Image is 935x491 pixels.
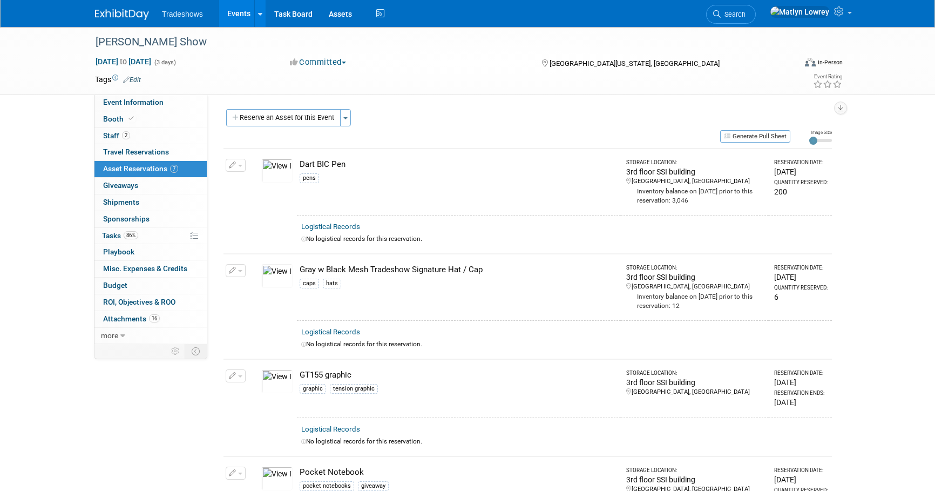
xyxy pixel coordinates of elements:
div: Reservation Date: [774,264,828,272]
div: pens [300,173,319,183]
a: Tasks86% [94,228,207,244]
div: 3rd floor SSI building [626,377,764,388]
div: No logistical records for this reservation. [301,234,828,244]
div: pocket notebooks [300,481,354,491]
a: Search [706,5,756,24]
td: Toggle Event Tabs [185,344,207,358]
span: Misc. Expenses & Credits [103,264,187,273]
div: Pocket Notebook [300,467,616,478]
button: Committed [286,57,350,68]
button: Reserve an Asset for this Event [226,109,341,126]
div: caps [300,279,319,288]
span: ROI, Objectives & ROO [103,298,175,306]
span: (3 days) [153,59,176,66]
div: Reservation Date: [774,159,828,166]
a: ROI, Objectives & ROO [94,294,207,311]
div: [DATE] [774,377,828,388]
a: Attachments16 [94,311,207,327]
div: graphic [300,384,326,394]
div: In-Person [817,58,843,66]
i: Booth reservation complete [128,116,134,122]
div: [GEOGRAPHIC_DATA], [GEOGRAPHIC_DATA] [626,283,764,291]
div: [PERSON_NAME] Show [92,32,779,52]
div: Quantity Reserved: [774,284,828,292]
td: Personalize Event Tab Strip [166,344,185,358]
a: Event Information [94,95,207,111]
span: Search [721,10,746,18]
span: more [101,331,118,340]
div: [DATE] [774,474,828,485]
span: Asset Reservations [103,164,178,173]
div: No logistical records for this reservation. [301,340,828,349]
a: Logistical Records [301,425,360,433]
div: Storage Location: [626,369,764,377]
span: 7 [170,165,178,173]
a: more [94,328,207,344]
a: Shipments [94,194,207,211]
img: Format-Inperson.png [805,58,816,66]
span: Event Information [103,98,164,106]
a: Logistical Records [301,328,360,336]
div: hats [323,279,341,288]
a: Logistical Records [301,223,360,231]
a: Giveaways [94,178,207,194]
div: 3rd floor SSI building [626,474,764,485]
div: Inventory balance on [DATE] prior to this reservation: 12 [626,291,764,311]
span: Giveaways [103,181,138,190]
div: 3rd floor SSI building [626,166,764,177]
div: Event Format [731,56,843,72]
span: Travel Reservations [103,147,169,156]
span: [DATE] [DATE] [95,57,152,66]
div: 200 [774,186,828,197]
span: 86% [124,231,138,239]
a: Edit [123,76,141,84]
span: [GEOGRAPHIC_DATA][US_STATE], [GEOGRAPHIC_DATA] [550,59,720,68]
span: Attachments [103,314,160,323]
img: View Images [261,264,293,288]
a: Staff2 [94,128,207,144]
div: 3rd floor SSI building [626,272,764,283]
div: [DATE] [774,397,828,408]
span: Shipments [103,198,139,206]
div: GT155 graphic [300,369,616,381]
a: Asset Reservations7 [94,161,207,177]
img: View Images [261,159,293,183]
div: Quantity Reserved: [774,179,828,186]
span: Booth [103,115,136,123]
div: Reservation Ends: [774,389,828,397]
div: Storage Location: [626,159,764,166]
td: Tags [95,74,141,85]
div: [GEOGRAPHIC_DATA], [GEOGRAPHIC_DATA] [626,177,764,186]
div: Image Size [809,129,832,136]
div: [DATE] [774,166,828,177]
a: Budget [94,278,207,294]
div: Dart BIC Pen [300,159,616,170]
span: 2 [122,131,130,139]
a: Travel Reservations [94,144,207,160]
span: 16 [149,314,160,322]
a: Sponsorships [94,211,207,227]
a: Booth [94,111,207,127]
div: tension graphic [330,384,378,394]
div: Storage Location: [626,467,764,474]
div: [DATE] [774,272,828,283]
div: Inventory balance on [DATE] prior to this reservation: 3,046 [626,186,764,205]
span: Staff [103,131,130,140]
div: [GEOGRAPHIC_DATA], [GEOGRAPHIC_DATA] [626,388,764,396]
span: Budget [103,281,127,290]
div: Storage Location: [626,264,764,272]
div: Gray w Black Mesh Tradeshow Signature Hat / Cap [300,264,616,275]
span: Tasks [102,231,138,240]
img: ExhibitDay [95,9,149,20]
div: No logistical records for this reservation. [301,437,828,446]
a: Misc. Expenses & Credits [94,261,207,277]
span: to [118,57,128,66]
span: Tradeshows [162,10,203,18]
div: Reservation Date: [774,369,828,377]
div: 6 [774,292,828,302]
span: Sponsorships [103,214,150,223]
span: Playbook [103,247,134,256]
img: Matlyn Lowrey [770,6,830,18]
button: Generate Pull Sheet [720,130,790,143]
div: Event Rating [813,74,842,79]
